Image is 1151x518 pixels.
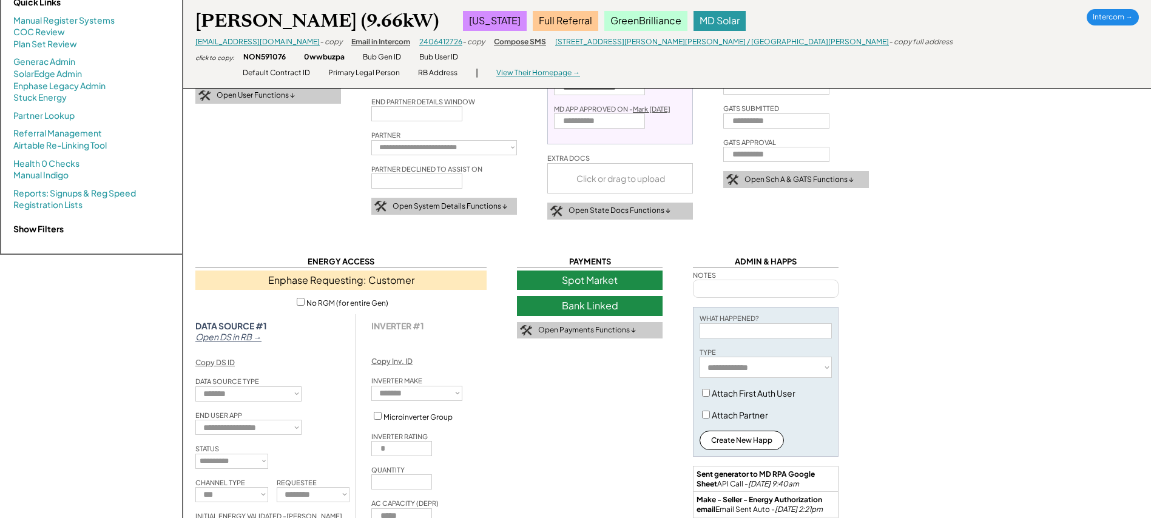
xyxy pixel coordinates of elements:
[775,505,823,514] em: [DATE] 2:21pm
[604,11,687,30] div: GreenBrilliance
[217,90,295,101] div: Open User Functions ↓
[374,201,386,212] img: tool-icon.png
[555,37,889,46] a: [STREET_ADDRESS][PERSON_NAME][PERSON_NAME] / [GEOGRAPHIC_DATA][PERSON_NAME]
[198,90,211,101] img: tool-icon.png
[517,256,663,267] div: PAYMENTS
[383,412,453,422] label: Microinverter Group
[697,495,835,514] div: Email Sent Auto -
[462,37,485,47] div: - copy
[393,201,507,212] div: Open System Details Functions ↓
[13,68,82,80] a: SolarEdge Admin
[476,67,478,79] div: |
[13,56,75,68] a: Generac Admin
[371,499,439,508] div: AC CAPACITY (DEPR)
[744,175,854,185] div: Open Sch A & GATS Functions ↓
[712,388,795,399] label: Attach First Auth User
[700,431,784,450] button: Create New Happ
[195,53,234,62] div: click to copy:
[371,357,413,367] div: Copy Inv. ID
[328,68,400,78] div: Primary Legal Person
[371,320,424,331] div: INVERTER #1
[195,444,219,453] div: STATUS
[371,130,400,140] div: PARTNER
[569,206,670,216] div: Open State Docs Functions ↓
[195,320,267,331] strong: DATA SOURCE #1
[13,80,106,92] a: Enphase Legacy Admin
[463,11,527,30] div: [US_STATE]
[243,52,286,62] div: NON591076
[195,377,259,386] div: DATA SOURCE TYPE
[13,140,107,152] a: Airtable Re-Linking Tool
[371,465,405,474] div: QUANTITY
[195,37,320,46] a: [EMAIL_ADDRESS][DOMAIN_NAME]
[496,68,580,78] div: View Their Homepage →
[554,104,670,113] div: MD APP APPROVED ON -
[419,52,458,62] div: Bub User ID
[694,11,746,30] div: MD Solar
[494,37,546,47] div: Compose SMS
[13,169,69,181] a: Manual Indigo
[306,298,388,308] label: No RGM (for entire Gen)
[320,37,342,47] div: - copy
[195,331,262,342] em: Open DS in RB →
[13,38,77,50] a: Plan Set Review
[533,11,598,30] div: Full Referral
[13,199,83,211] a: Registration Lists
[1087,9,1139,25] div: Intercom →
[304,52,345,62] div: 0wwbuzpa
[700,314,759,323] div: WHAT HAPPENED?
[697,469,835,488] div: API Call -
[243,68,310,78] div: Default Contract ID
[712,409,768,420] label: Attach Partner
[419,37,462,46] a: 2406412726
[889,37,953,47] div: - copy full address
[748,479,799,488] em: [DATE] 9:40am
[195,256,487,267] div: ENERGY ACCESS
[13,15,115,27] a: Manual Register Systems
[195,9,439,33] div: [PERSON_NAME] (9.66kW)
[13,92,67,104] a: Stuck Energy
[633,105,670,113] u: Mark [DATE]
[520,325,532,336] img: tool-icon.png
[277,478,317,487] div: REQUESTEE
[13,223,64,234] strong: Show Filters
[548,164,694,193] div: Click or drag to upload
[195,478,245,487] div: CHANNEL TYPE
[418,68,457,78] div: RB Address
[550,206,562,217] img: tool-icon.png
[723,138,776,147] div: GATS APPROVAL
[697,469,816,488] strong: Sent generator to MD RPA Google Sheet
[517,271,663,290] div: Spot Market
[363,52,401,62] div: Bub Gen ID
[13,26,65,38] a: COC Review
[693,271,716,280] div: NOTES
[723,104,779,113] div: GATS SUBMITTED
[517,296,663,315] div: Bank Linked
[371,376,422,385] div: INVERTER MAKE
[538,325,636,335] div: Open Payments Functions ↓
[693,256,839,267] div: ADMIN & HAPPS
[13,187,136,200] a: Reports: Signups & Reg Speed
[371,97,475,106] div: END PARTNER DETAILS WINDOW
[13,110,75,122] a: Partner Lookup
[351,37,410,47] div: Email in Intercom
[726,174,738,185] img: tool-icon.png
[195,271,487,290] div: Enphase Requesting: Customer
[697,495,823,514] strong: Make - Seller - Energy Authorization email
[371,164,482,173] div: PARTNER DECLINED TO ASSIST ON
[13,158,79,170] a: Health 0 Checks
[195,411,242,420] div: END USER APP
[195,358,235,368] div: Copy DS ID
[700,348,716,357] div: TYPE
[547,153,590,163] div: EXTRA DOCS
[13,127,102,140] a: Referral Management
[371,432,428,441] div: INVERTER RATING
